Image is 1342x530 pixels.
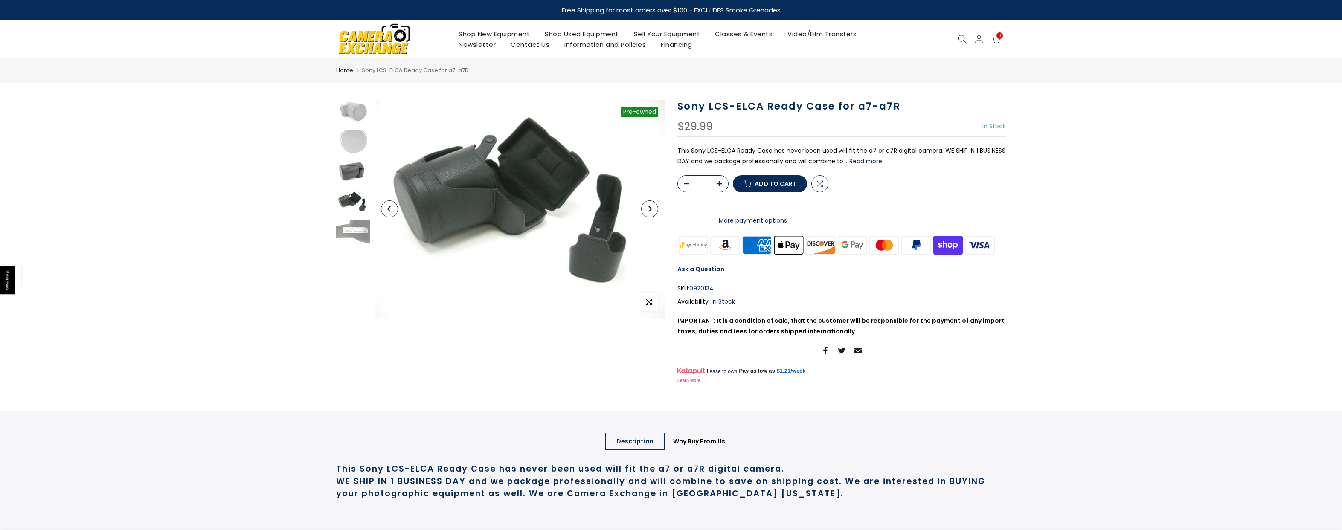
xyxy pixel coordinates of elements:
span: Lease to own [707,368,737,375]
div: Availability : [677,296,1006,307]
a: Ask a Question [677,265,724,273]
img: apple pay [773,235,805,255]
img: paypal [900,235,932,255]
div: $29.99 [677,121,713,132]
a: Financing [654,39,700,50]
button: Add to cart [733,175,807,192]
img: master [869,235,900,255]
a: Shop Used Equipment [537,29,627,39]
span: Sony LCS-ELCA Ready Case for a7-a7R [362,66,468,74]
button: Previous [381,200,398,217]
span: In Stock [712,297,735,306]
img: Sony LCS-ELCA Ready Case for a7-a7R Bags and Cases Sony 0920134 [336,220,370,245]
button: Next [641,200,658,217]
img: discover [805,235,837,255]
strong: Free Shipping for most orders over $100 - EXCLUDES Smoke Grenades [562,6,781,14]
img: amazon payments [709,235,741,255]
img: shopify pay [932,235,964,255]
span: In Stock [982,122,1006,130]
strong: IMPORTANT: It is a condition of sale, that the customer will be responsible for the payment of an... [677,316,1005,336]
a: Sell Your Equipment [626,29,708,39]
img: Sony LCS-ELCA Ready Case for a7-a7R Bags and Cases Sony 0920134 [336,130,370,156]
img: Sony LCS-ELCA Ready Case for a7-a7R Bags and Cases Sony 0920134 [336,190,370,215]
a: Why Buy From Us [662,433,736,450]
p: This Sony LCS-ELCA Ready Case has never been used will fit the a7 or a7R digital camera. WE SHIP ... [677,145,1006,167]
span: 0 [996,32,1003,39]
a: Information and Policies [557,39,654,50]
span: 0920134 [689,283,714,294]
img: visa [964,235,996,255]
a: Learn More [677,378,700,383]
span: Add to cart [755,181,796,187]
a: Contact Us [503,39,557,50]
a: $1.21/week [777,367,806,375]
img: american express [741,235,773,255]
a: More payment options [677,215,828,226]
strong: This Sony LCS-ELCA Ready Case has never been used will fit the a7 or a7R digital camera. [336,463,784,475]
a: Shop New Equipment [451,29,537,39]
img: Sony LCS-ELCA Ready Case for a7-a7R Bags and Cases Sony 0920134 [375,100,665,318]
img: synchrony [677,235,709,255]
img: Sony LCS-ELCA Ready Case for a7-a7R Bags and Cases Sony 0920134 [336,100,370,126]
a: Description [605,433,665,450]
img: Sony LCS-ELCA Ready Case for a7-a7R Bags and Cases Sony 0920134 [336,160,370,185]
a: Share on Facebook [822,345,829,356]
a: Video/Film Transfers [780,29,864,39]
a: 0 [991,35,1000,44]
a: Share on Email [854,345,862,356]
h1: Sony LCS-ELCA Ready Case for a7-a7R [677,100,1006,113]
a: Share on Twitter [838,345,845,356]
strong: WE SHIP IN 1 BUSINESS DAY and we package professionally and will combine to save on shipping cost... [336,475,985,499]
a: Classes & Events [708,29,780,39]
span: Pay as low as [739,367,775,375]
button: Read more [849,157,882,165]
img: google pay [837,235,869,255]
div: SKU: [677,283,1006,294]
a: Newsletter [451,39,503,50]
a: Home [336,66,353,75]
